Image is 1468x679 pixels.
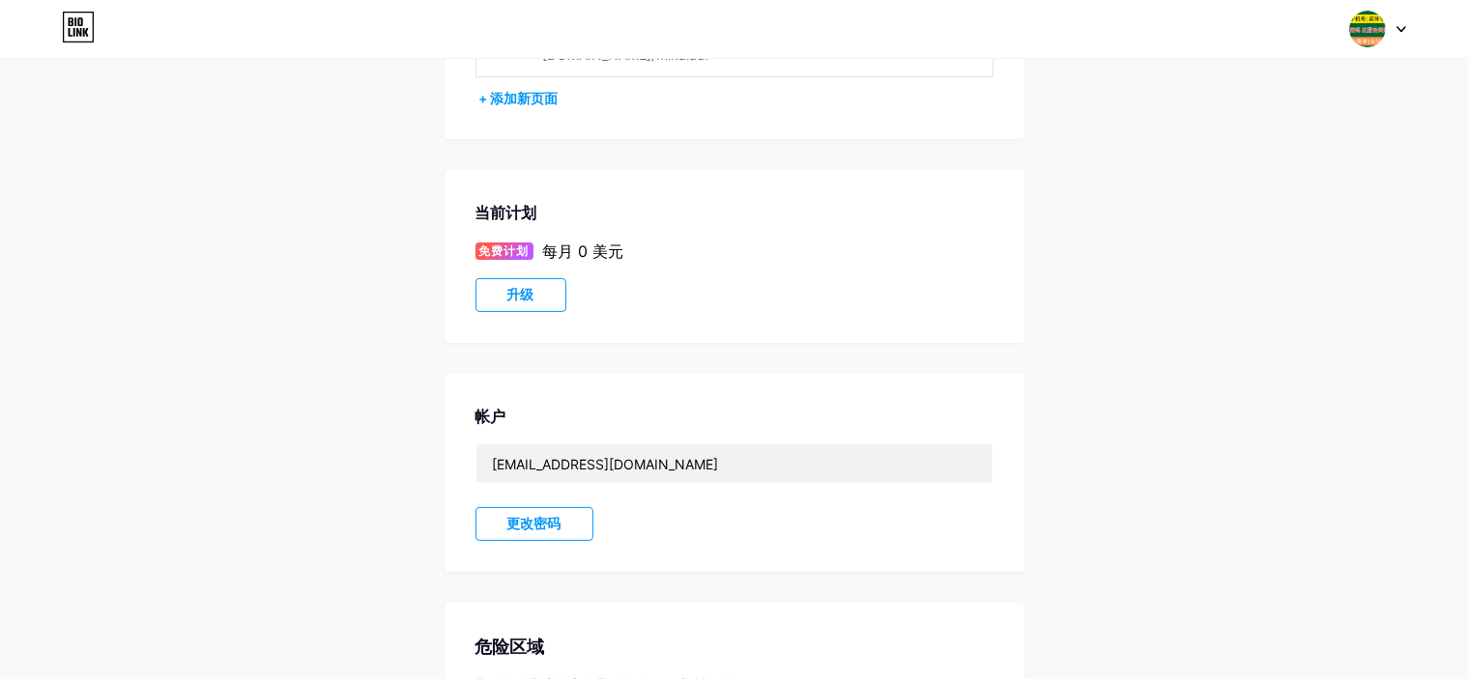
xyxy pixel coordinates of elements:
[507,287,534,302] font: 升级
[475,203,537,222] font: 当前计划
[543,241,624,261] font: 每月 0 美元
[475,278,566,312] button: 升级
[479,90,559,106] font: + 添加新页面
[1349,11,1386,47] img: 米卡拉·迪尼诺
[507,516,561,531] font: 更改密码
[475,507,593,541] button: 更改密码
[476,444,993,483] input: 电子邮件
[475,637,545,657] font: 危险区域
[479,243,530,258] font: 免费计划
[475,407,506,426] font: 帐户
